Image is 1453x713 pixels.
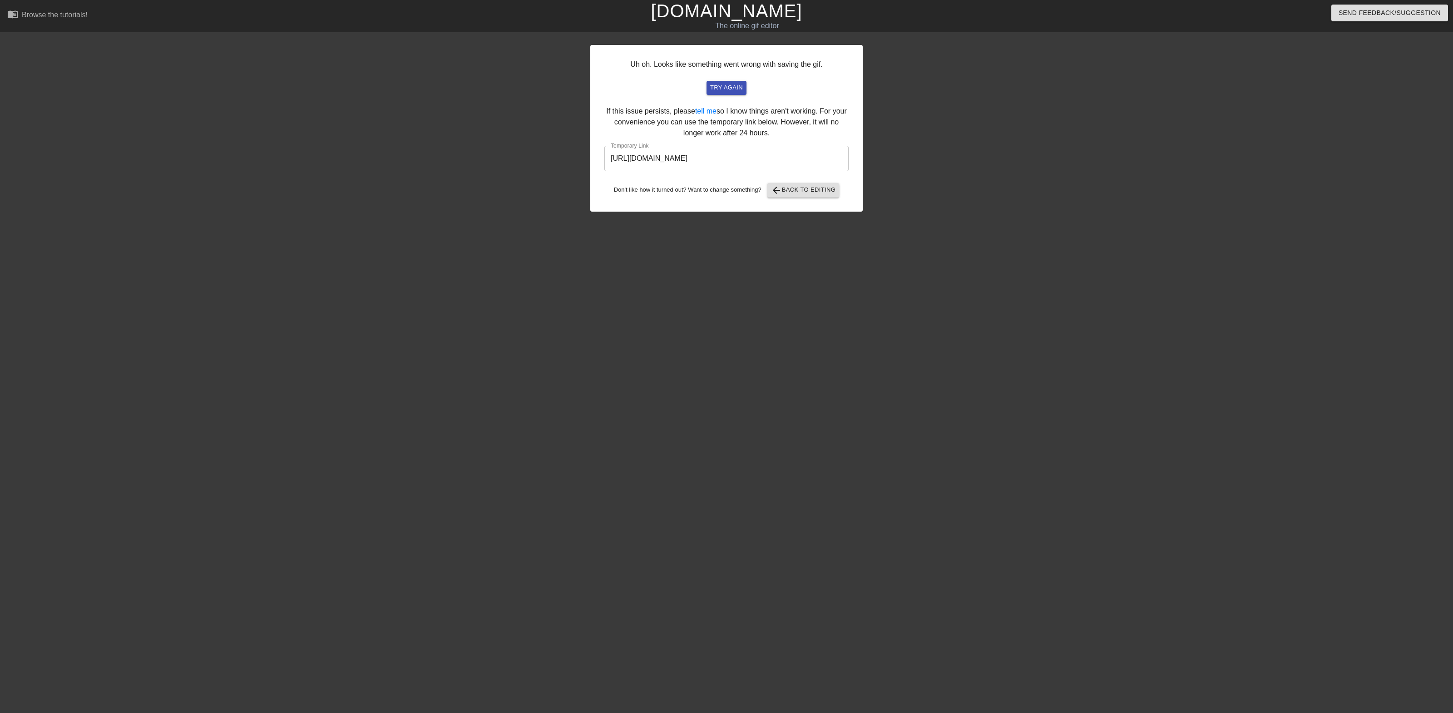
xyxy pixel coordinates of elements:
button: Back to Editing [767,183,840,198]
a: [DOMAIN_NAME] [651,1,802,21]
div: The online gif editor [489,20,1006,31]
span: arrow_back [771,185,782,196]
span: try again [710,83,743,93]
input: bare [604,146,849,171]
span: Back to Editing [771,185,836,196]
span: menu_book [7,9,18,20]
span: Send Feedback/Suggestion [1339,7,1441,19]
button: try again [707,81,746,95]
div: Don't like how it turned out? Want to change something? [604,183,849,198]
a: tell me [695,107,717,115]
a: Browse the tutorials! [7,9,88,23]
button: Send Feedback/Suggestion [1331,5,1448,21]
div: Browse the tutorials! [22,11,88,19]
div: Uh oh. Looks like something went wrong with saving the gif. If this issue persists, please so I k... [590,45,863,212]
